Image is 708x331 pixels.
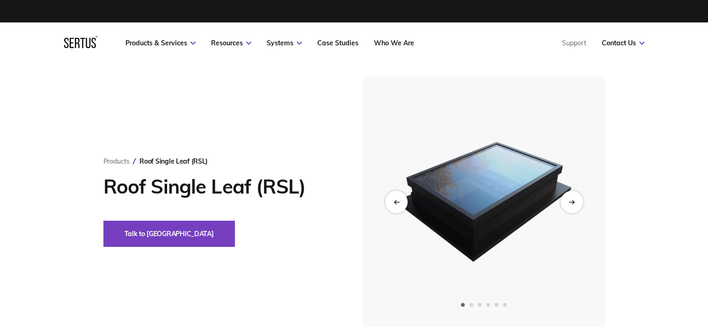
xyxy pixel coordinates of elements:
a: Products & Services [125,39,196,47]
span: Go to slide 6 [503,303,507,307]
a: Who We Are [374,39,414,47]
a: Products [103,157,130,165]
span: Go to slide 5 [495,303,498,307]
a: Contact Us [602,39,644,47]
h1: Roof Single Leaf (RSL) [103,175,335,198]
a: Resources [211,39,251,47]
span: Go to slide 3 [478,303,482,307]
button: Talk to [GEOGRAPHIC_DATA] [103,221,235,247]
span: Go to slide 2 [469,303,473,307]
a: Case Studies [317,39,358,47]
span: Go to slide 4 [486,303,490,307]
a: Systems [267,39,302,47]
div: Next slide [561,191,583,213]
a: Support [562,39,586,47]
div: Previous slide [385,191,408,213]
